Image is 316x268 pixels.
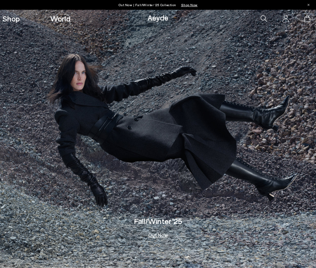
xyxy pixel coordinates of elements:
[119,2,198,8] p: Out Now | Fall/Winter ‘25 Collection
[181,3,198,7] span: Navigate to /collections/new-in
[148,233,168,238] a: Out Now
[148,13,168,22] a: Aeyde
[50,15,70,22] a: World
[304,15,310,22] a: 2
[134,217,182,225] h3: Fall/Winter '25
[310,17,314,21] span: 2
[2,15,20,22] a: Shop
